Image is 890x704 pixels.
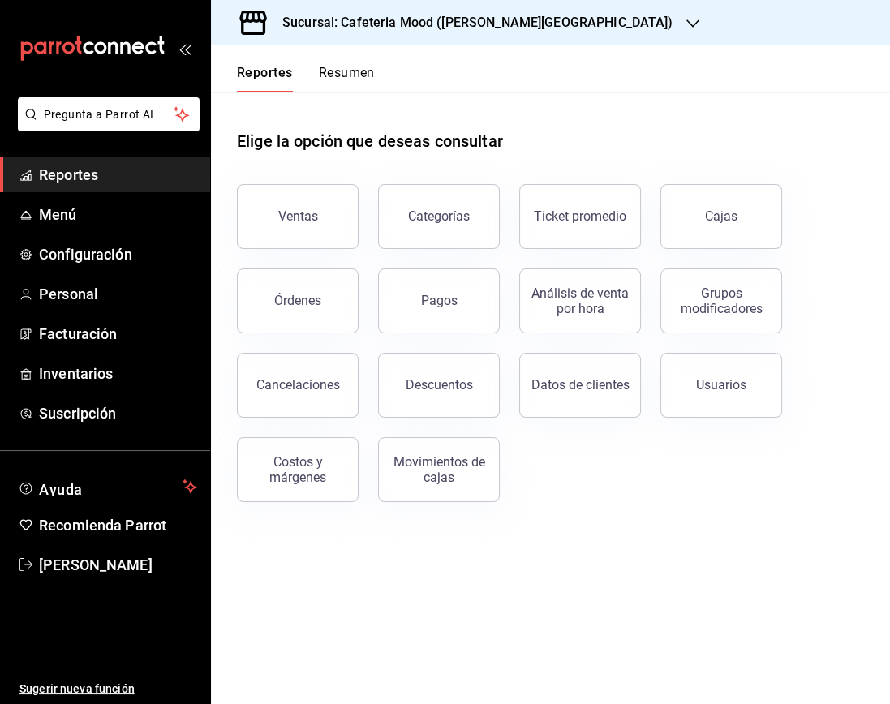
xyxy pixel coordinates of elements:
span: Menú [39,204,197,225]
h1: Elige la opción que deseas consultar [237,129,503,153]
a: Cajas [660,184,782,249]
div: Movimientos de cajas [389,454,489,485]
button: Cancelaciones [237,353,359,418]
div: Grupos modificadores [671,285,772,316]
div: Descuentos [406,377,473,393]
div: navigation tabs [237,65,375,92]
button: Grupos modificadores [660,268,782,333]
div: Costos y márgenes [247,454,348,485]
button: Categorías [378,184,500,249]
button: Descuentos [378,353,500,418]
div: Análisis de venta por hora [530,285,630,316]
span: [PERSON_NAME] [39,554,197,576]
button: Resumen [319,65,375,92]
span: Configuración [39,243,197,265]
button: Datos de clientes [519,353,641,418]
span: Recomienda Parrot [39,514,197,536]
button: Movimientos de cajas [378,437,500,502]
button: Análisis de venta por hora [519,268,641,333]
button: Ticket promedio [519,184,641,249]
div: Datos de clientes [531,377,630,393]
button: Usuarios [660,353,782,418]
button: open_drawer_menu [178,42,191,55]
div: Cancelaciones [256,377,340,393]
div: Pagos [421,293,458,308]
div: Categorías [408,208,470,224]
a: Pregunta a Parrot AI [11,118,200,135]
button: Órdenes [237,268,359,333]
button: Costos y márgenes [237,437,359,502]
button: Pregunta a Parrot AI [18,97,200,131]
span: Sugerir nueva función [19,680,197,698]
span: Personal [39,283,197,305]
button: Pagos [378,268,500,333]
button: Reportes [237,65,293,92]
div: Cajas [705,207,738,226]
span: Facturación [39,323,197,345]
span: Pregunta a Parrot AI [44,106,174,123]
h3: Sucursal: Cafeteria Mood ([PERSON_NAME][GEOGRAPHIC_DATA]) [269,13,673,32]
div: Usuarios [696,377,746,393]
div: Ventas [278,208,318,224]
span: Suscripción [39,402,197,424]
span: Reportes [39,164,197,186]
span: Inventarios [39,363,197,384]
div: Órdenes [274,293,321,308]
span: Ayuda [39,477,176,496]
button: Ventas [237,184,359,249]
div: Ticket promedio [534,208,626,224]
